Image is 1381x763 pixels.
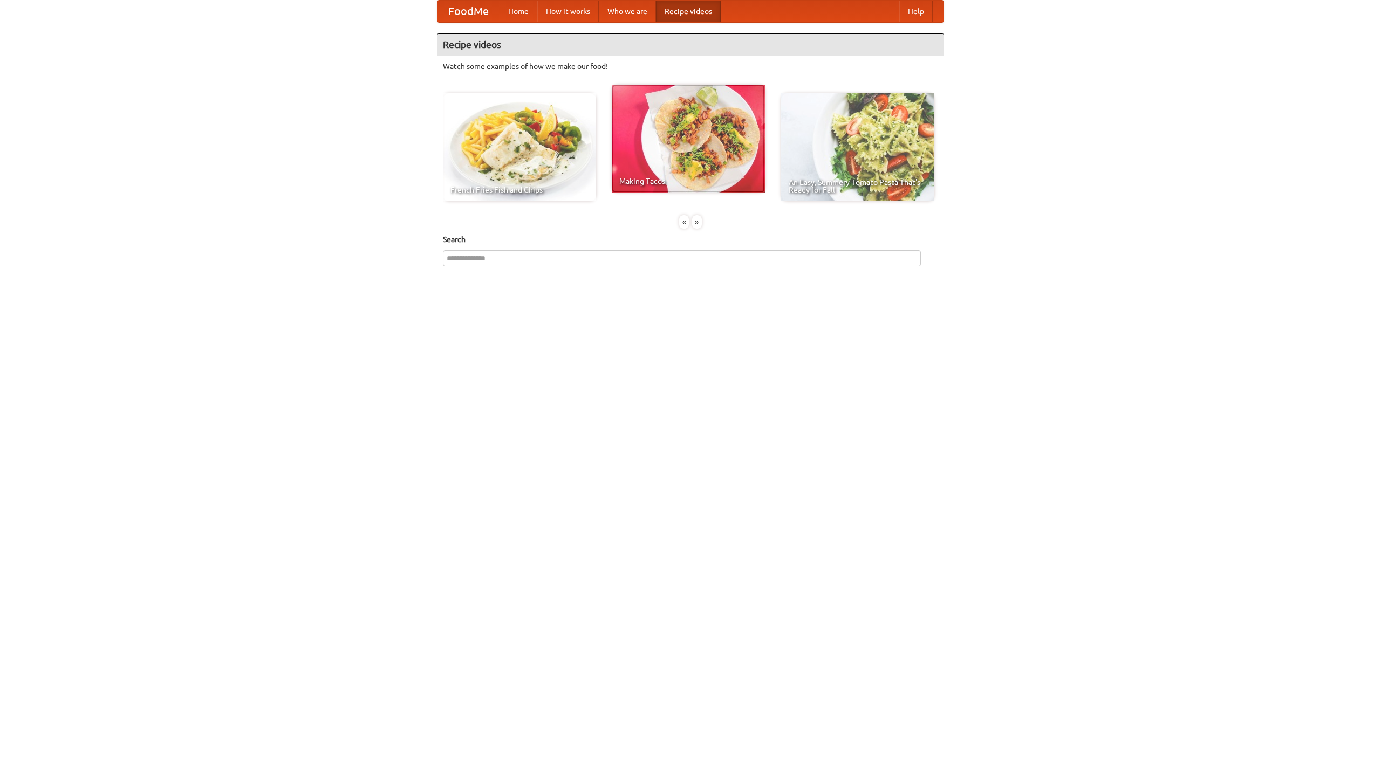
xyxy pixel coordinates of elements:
[443,61,938,72] p: Watch some examples of how we make our food!
[692,215,702,229] div: »
[443,234,938,245] h5: Search
[899,1,933,22] a: Help
[679,215,689,229] div: «
[781,93,934,201] a: An Easy, Summery Tomato Pasta That's Ready for Fall
[537,1,599,22] a: How it works
[612,85,765,193] a: Making Tacos
[437,34,944,56] h4: Recipe videos
[789,178,927,194] span: An Easy, Summery Tomato Pasta That's Ready for Fall
[437,1,500,22] a: FoodMe
[450,186,589,194] span: French Fries Fish and Chips
[599,1,656,22] a: Who we are
[619,177,757,185] span: Making Tacos
[500,1,537,22] a: Home
[656,1,721,22] a: Recipe videos
[443,93,596,201] a: French Fries Fish and Chips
